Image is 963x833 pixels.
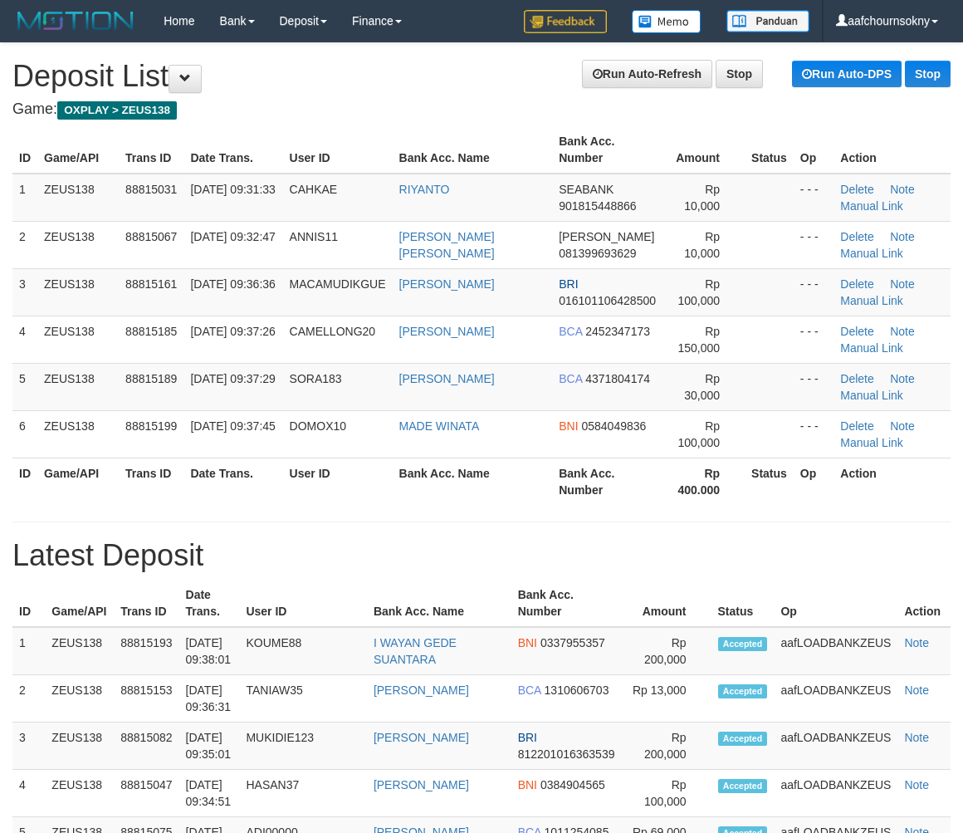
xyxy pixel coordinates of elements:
a: Note [890,372,915,385]
span: BRI [559,277,578,291]
td: ZEUS138 [45,723,114,770]
th: Trans ID [114,580,178,627]
td: - - - [794,268,833,316]
th: Status [745,126,794,174]
a: Note [904,731,929,744]
th: Status [745,458,794,505]
span: BCA [559,372,582,385]
span: Accepted [718,732,768,746]
span: Accepted [718,637,768,651]
span: 2452347173 [585,325,650,338]
span: 901815448866 [559,199,636,213]
a: Delete [840,230,873,243]
span: 88815199 [125,419,177,433]
a: Note [890,230,915,243]
th: Date Trans. [179,580,240,627]
td: aafLOADBANKZEUS [774,723,897,770]
td: aafLOADBANKZEUS [774,770,897,817]
td: ZEUS138 [45,770,114,817]
a: Note [890,277,915,291]
th: Bank Acc. Name [367,580,511,627]
td: ZEUS138 [45,627,114,675]
span: DOMOX10 [290,419,346,433]
span: [DATE] 09:37:26 [190,325,275,338]
th: Date Trans. [183,458,282,505]
span: 1310606703 [545,684,609,697]
th: Amount [621,580,711,627]
span: [DATE] 09:32:47 [190,230,275,243]
a: RIYANTO [399,183,450,196]
a: [PERSON_NAME] [374,684,469,697]
a: Delete [840,183,873,196]
h1: Latest Deposit [12,539,951,572]
th: Op [794,458,833,505]
a: Stop [716,60,763,88]
span: Rp 10,000 [684,230,720,260]
span: [DATE] 09:37:29 [190,372,275,385]
a: Manual Link [840,294,903,307]
td: 88815193 [114,627,178,675]
th: User ID [239,580,366,627]
img: MOTION_logo.png [12,8,139,33]
span: Rp 100,000 [677,419,720,449]
span: BRI [518,731,537,744]
a: Manual Link [840,341,903,355]
th: Bank Acc. Number [552,458,662,505]
td: Rp 200,000 [621,723,711,770]
td: [DATE] 09:35:01 [179,723,240,770]
a: Manual Link [840,247,903,260]
span: SORA183 [290,372,342,385]
a: Note [904,636,929,649]
a: Run Auto-Refresh [582,60,712,88]
td: ZEUS138 [37,221,119,268]
a: Delete [840,372,873,385]
span: [DATE] 09:37:45 [190,419,275,433]
a: Note [890,419,915,433]
span: BNI [559,419,578,433]
span: MACAMUDIKGUE [290,277,386,291]
span: 88815031 [125,183,177,196]
span: Rp 100,000 [677,277,720,307]
td: 2 [12,675,45,723]
td: TANIAW35 [239,675,366,723]
td: 3 [12,723,45,770]
th: Bank Acc. Name [393,458,553,505]
a: Delete [840,277,873,291]
td: Rp 13,000 [621,675,711,723]
span: [PERSON_NAME] [559,230,654,243]
h1: Deposit List [12,60,951,93]
span: CAHKAE [290,183,338,196]
span: 016101106428500 [559,294,656,307]
span: CAMELLONG20 [290,325,375,338]
h4: Game: [12,101,951,118]
th: Action [833,458,951,505]
td: aafLOADBANKZEUS [774,675,897,723]
span: 88815189 [125,372,177,385]
a: [PERSON_NAME] [PERSON_NAME] [399,230,495,260]
span: 88815161 [125,277,177,291]
td: 1 [12,627,45,675]
span: BNI [518,636,537,649]
th: User ID [283,458,393,505]
img: panduan.png [726,10,809,32]
span: 0384904565 [540,778,605,791]
th: Op [774,580,897,627]
th: Action [833,126,951,174]
span: BCA [559,325,582,338]
span: BCA [518,684,541,697]
span: Rp 30,000 [684,372,720,402]
a: Note [890,183,915,196]
a: Run Auto-DPS [792,61,902,87]
th: Game/API [37,126,119,174]
td: 88815082 [114,723,178,770]
td: ZEUS138 [37,363,119,410]
th: Game/API [45,580,114,627]
span: OXPLAY > ZEUS138 [57,101,177,120]
a: [PERSON_NAME] [374,731,469,744]
a: Stop [905,61,951,87]
span: 081399693629 [559,247,636,260]
th: ID [12,580,45,627]
a: Delete [840,419,873,433]
span: SEABANK [559,183,613,196]
th: ID [12,458,37,505]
